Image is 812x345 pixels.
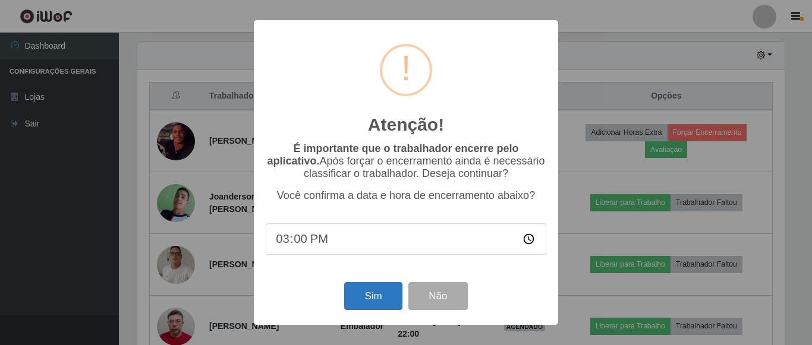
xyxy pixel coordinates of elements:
h2: Atenção! [368,114,444,135]
p: Você confirma a data e hora de encerramento abaixo? [266,189,546,202]
b: É importante que o trabalhador encerre pelo aplicativo. [267,143,518,167]
p: Após forçar o encerramento ainda é necessário classificar o trabalhador. Deseja continuar? [266,143,546,180]
button: Sim [344,282,402,310]
button: Não [408,282,467,310]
